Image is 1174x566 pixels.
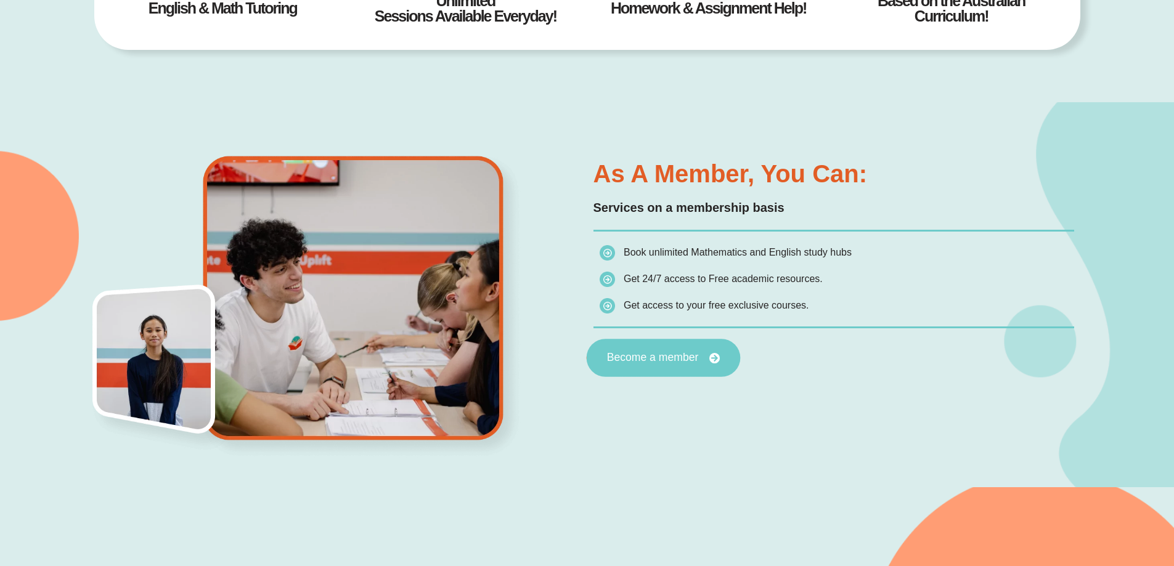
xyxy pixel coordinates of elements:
span: Become a member [606,352,698,363]
span: Get 24/7 access to Free academic resources. [624,273,823,284]
h4: Homework & Assignment Help! [606,1,812,16]
h4: English & Math Tutoring [120,1,326,16]
iframe: Chat Widget [969,427,1174,566]
img: icon-list.png [600,298,615,313]
a: Become a member [586,339,740,377]
p: Services on a membership basis [593,198,1074,217]
span: Get access to your free exclusive courses. [624,300,809,310]
span: Book unlimited Mathematics and English study hubs [624,247,852,257]
img: icon-list.png [600,245,615,261]
h3: As a member, you can: [593,161,1074,186]
img: icon-list.png [600,272,615,287]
